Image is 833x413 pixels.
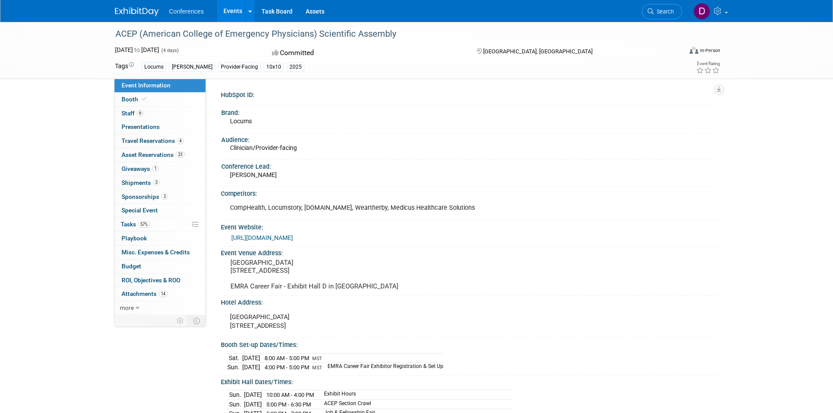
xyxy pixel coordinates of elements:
a: Shipments3 [115,176,206,190]
span: 6 [137,110,143,116]
img: ExhibitDay [115,7,159,16]
span: Budget [122,263,141,270]
td: Tags [115,62,134,72]
span: Staff [122,110,143,117]
div: HubSpot ID: [221,88,718,99]
a: Booth [115,93,206,106]
span: 1 [152,165,159,172]
span: MST [312,365,322,371]
span: [GEOGRAPHIC_DATA], [GEOGRAPHIC_DATA] [483,48,593,55]
span: Conferences [169,8,204,15]
span: 5:00 PM - 6:30 PM [266,401,311,408]
div: Event Format [631,45,721,59]
a: Travel Reservations4 [115,134,206,148]
pre: [GEOGRAPHIC_DATA] [STREET_ADDRESS] EMRA Career Fair - Exhibit Hall D in [GEOGRAPHIC_DATA] [230,259,418,290]
a: Staff6 [115,107,206,120]
img: Format-Inperson.png [690,47,698,54]
div: Competitors: [221,187,718,198]
div: Audience: [221,133,714,144]
div: Event Rating [696,62,720,66]
td: Personalize Event Tab Strip [173,315,188,326]
span: [PERSON_NAME] [230,171,277,178]
span: Tasks [121,221,150,228]
span: 57% [138,221,150,228]
a: more [115,301,206,315]
span: 14 [159,291,167,297]
td: Exhibit Hours [319,390,512,400]
div: Brand: [221,106,714,117]
a: Special Event [115,204,206,217]
div: Hotel Address: [221,296,718,307]
span: [DATE] [DATE] [115,46,159,53]
span: Presentations [122,123,160,130]
td: Sat. [227,353,242,363]
a: ROI, Objectives & ROO [115,274,206,287]
td: Toggle Event Tabs [188,315,206,326]
span: Shipments [122,179,160,186]
td: Sun. [227,399,244,409]
span: 4 [177,138,184,144]
div: Exhibit Hall Dates/Times: [221,375,718,386]
div: Event Website: [221,221,718,232]
span: 10:00 AM - 4:00 PM [266,392,314,398]
a: Attachments14 [115,287,206,301]
div: [PERSON_NAME] [169,62,215,72]
a: Presentations [115,120,206,134]
div: In-Person [700,47,720,54]
span: 3 [161,193,168,200]
td: [DATE] [242,363,260,372]
span: Locums [230,118,252,125]
span: Search [654,8,674,15]
span: Giveaways [122,165,159,172]
a: Giveaways1 [115,162,206,176]
td: [DATE] [244,390,262,400]
span: to [133,46,141,53]
span: Special Event [122,207,158,214]
td: Sun. [227,363,242,372]
a: Event Information [115,79,206,92]
span: Event Information [122,82,171,89]
span: Attachments [122,290,167,297]
a: Playbook [115,232,206,245]
div: Provider-Facing [218,62,261,72]
a: Sponsorships3 [115,190,206,204]
span: 23 [176,151,185,158]
span: more [120,304,134,311]
span: 3 [153,179,160,186]
div: Conference Lead: [221,160,714,171]
div: Booth Set-up Dates/Times: [221,338,718,349]
a: Budget [115,260,206,273]
a: Asset Reservations23 [115,148,206,162]
div: Committed [269,45,463,61]
td: [DATE] [244,399,262,409]
div: 2025 [287,62,304,72]
div: Event Venue Address: [221,246,718,257]
div: CompHealth, Locumstory, [DOMAIN_NAME], Weartherby, Medicus Healthcare Solutions [224,199,621,217]
span: 8:00 AM - 5:00 PM [265,355,309,361]
span: (4 days) [160,48,179,53]
span: Misc. Expenses & Credits [122,249,190,256]
span: Booth [122,96,148,103]
span: Playbook [122,235,147,242]
td: ACEP Section Crawl [319,399,512,409]
span: Asset Reservations [122,151,185,158]
span: Travel Reservations [122,137,184,144]
span: ROI, Objectives & ROO [122,277,180,284]
span: Sponsorships [122,193,168,200]
i: Booth reservation complete [142,97,146,101]
img: Deana Dziadosz [694,3,710,20]
span: Clinician/Provider-facing [230,144,297,151]
div: Locums [142,62,166,72]
a: [URL][DOMAIN_NAME] [231,234,293,241]
span: MST [312,356,322,361]
span: 4:00 PM - 5:00 PM [265,364,309,371]
td: [DATE] [242,353,260,363]
div: 10x10 [264,62,284,72]
div: [GEOGRAPHIC_DATA] [STREET_ADDRESS] [224,309,621,335]
td: EMRA Career Fair Exhibitor Registration & Set Up [322,363,443,372]
a: Tasks57% [115,218,206,231]
a: Search [642,4,682,19]
div: ACEP (American College of Emergency Physicians) Scientific Assembly [112,26,669,42]
a: Misc. Expenses & Credits [115,246,206,259]
td: Sun. [227,390,244,400]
